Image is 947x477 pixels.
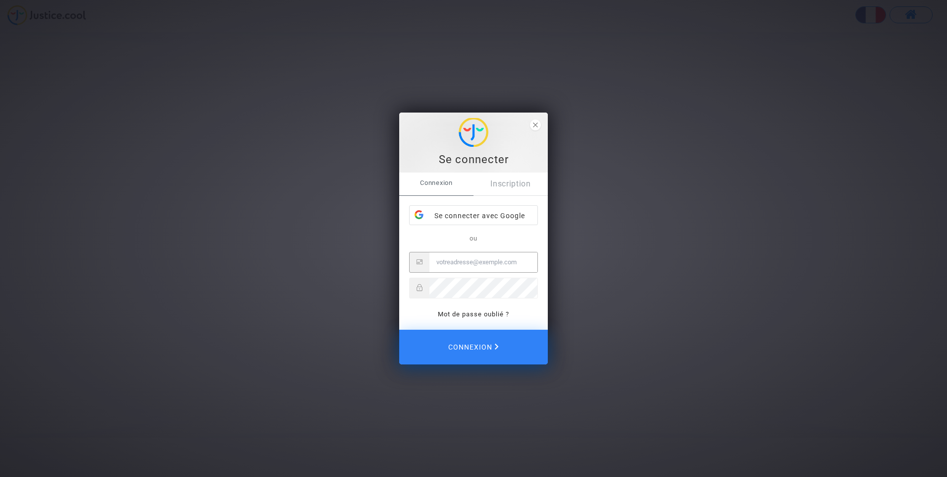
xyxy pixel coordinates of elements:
div: Se connecter avec Google [410,206,537,226]
span: close [530,119,541,130]
input: Email [429,252,537,272]
span: ou [470,235,477,242]
span: Connexion [448,337,499,358]
span: Connexion [399,173,473,193]
a: Mot de passe oublié ? [438,310,509,318]
a: Inscription [473,173,548,195]
div: Se connecter [405,152,542,167]
button: Connexion [399,330,548,364]
input: Password [429,278,537,298]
